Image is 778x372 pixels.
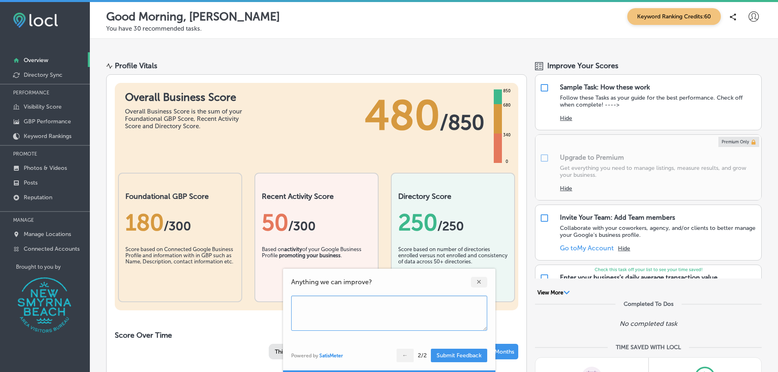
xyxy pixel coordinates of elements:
div: 250 [398,209,508,236]
p: Directory Sync [24,71,62,78]
img: fda3e92497d09a02dc62c9cd864e3231.png [13,13,58,28]
div: ✕ [471,277,487,287]
p: Manage Locations [24,231,71,238]
p: Overview [24,57,48,64]
div: 50 [262,209,371,236]
p: Photos & Videos [24,165,67,172]
div: 180 [125,209,235,236]
div: Score based on number of directories enrolled versus not enrolled and consistency of data across ... [398,246,508,287]
div: 850 [502,88,512,94]
p: Follow these Tasks as your guide for the best performance. Check off when complete! ----> [560,94,757,108]
button: Hide [618,245,630,252]
span: Anything we can improve? [291,277,471,287]
p: Reputation [24,194,52,201]
p: No completed task [620,320,677,327]
span: / 300 [164,219,191,234]
div: Powered by [291,353,343,359]
div: 0 [504,158,510,165]
div: 2 / 2 [418,352,427,359]
a: SatisMeter [319,353,343,359]
p: Good Morning, [PERSON_NAME] [106,10,280,23]
div: Invite Your Team: Add Team members [560,214,675,221]
span: /250 [437,219,464,234]
button: View More [535,289,572,296]
div: Completed To Dos [624,301,673,307]
p: Posts [24,179,38,186]
span: This Month [275,348,304,355]
h1: Overall Business Score [125,91,247,104]
div: Enter your business's daily average transaction value [560,274,718,281]
button: Hide [560,185,572,192]
p: Visibility Score [24,103,62,110]
h2: Foundational GBP Score [125,192,235,201]
p: Brought to you by [16,264,90,270]
button: Submit Feedback [431,349,487,362]
p: Connected Accounts [24,245,80,252]
div: Profile Vitals [115,61,157,70]
a: Go toMy Account [560,244,614,252]
div: Score based on Connected Google Business Profile and information with in GBP such as Name, Descri... [125,246,235,287]
p: GBP Performance [24,118,71,125]
div: 340 [502,132,512,138]
img: New Smyrna Beach [16,276,73,334]
span: /300 [288,219,316,234]
div: 680 [502,102,512,109]
h2: Score Over Time [115,331,518,340]
h2: Recent Activity Score [262,192,371,201]
p: Collaborate with your coworkers, agency, and/or clients to better manage your Google's business p... [560,225,757,238]
button: ← [397,349,414,362]
p: Check this task off your list to see your time saved! [535,267,761,272]
button: Hide [560,115,572,122]
h2: Directory Score [398,192,508,201]
div: TIME SAVED WITH LOCL [616,344,681,351]
p: Keyword Rankings [24,133,71,140]
div: Overall Business Score is the sum of your Foundational GBP Score, Recent Activity Score and Direc... [125,108,247,130]
span: Improve Your Scores [547,61,618,70]
div: Based on of your Google Business Profile . [262,246,371,287]
span: 480 [365,91,440,140]
b: activity [284,246,302,252]
b: promoting your business [279,252,341,258]
div: Sample Task: How these work [560,83,650,91]
span: Keyword Ranking Credits: 60 [627,8,721,25]
p: You have 30 recommended tasks. [106,25,762,32]
span: / 850 [440,110,484,135]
